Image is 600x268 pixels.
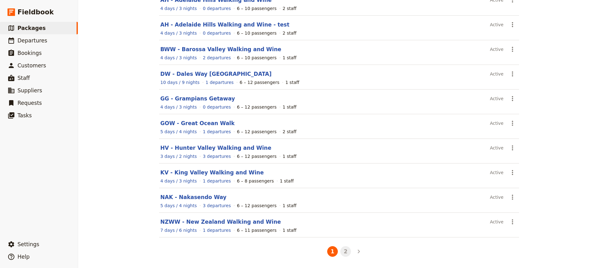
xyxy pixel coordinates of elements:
[280,178,293,184] div: 1 staff
[17,25,46,31] span: Packages
[237,55,277,61] div: 6 – 10 passengers
[282,104,296,110] div: 1 staff
[160,169,264,176] a: KV - King Valley Walking and Wine
[203,202,231,209] a: View the departures for this package
[490,192,503,202] div: Active
[160,31,197,36] span: 4 days / 3 nights
[160,129,197,134] span: 5 days / 4 nights
[203,55,231,61] a: View the departures for this package
[237,153,277,159] div: 6 – 12 passengers
[160,178,197,183] span: 4 days / 3 nights
[490,217,503,227] div: Active
[203,227,231,233] a: View the departures for this package
[507,167,518,178] button: Actions
[282,55,296,61] div: 1 staff
[160,154,197,159] span: 3 days / 2 nights
[340,246,351,257] button: 2
[160,71,272,77] a: DW - Dales Way [GEOGRAPHIC_DATA]
[160,145,271,151] a: HV - Hunter Valley Walking and Wine
[237,227,277,233] div: 6 – 11 passengers
[507,93,518,104] button: Actions
[160,202,197,209] a: View the itinerary for this package
[490,44,503,55] div: Active
[282,153,296,159] div: 1 staff
[160,46,281,52] a: BWW - Barossa Valley Walking and Wine
[160,105,197,110] span: 4 days / 3 nights
[507,192,518,202] button: Actions
[17,75,30,81] span: Staff
[237,178,274,184] div: 6 – 8 passengers
[490,167,503,178] div: Active
[237,5,277,12] div: 6 – 10 passengers
[17,7,54,17] span: Fieldbook
[237,202,277,209] div: 6 – 12 passengers
[17,241,39,247] span: Settings
[206,79,234,85] a: View the departures for this package
[17,100,42,106] span: Requests
[160,194,227,200] a: NAK - Nakasendo Way
[160,227,197,233] a: View the itinerary for this package
[17,112,32,119] span: Tasks
[160,55,197,61] a: View the itinerary for this package
[160,55,197,60] span: 4 days / 3 nights
[160,129,197,135] a: View the itinerary for this package
[160,5,197,12] a: View the itinerary for this package
[313,245,365,258] ul: Pagination
[285,79,299,85] div: 1 staff
[490,93,503,104] div: Active
[160,120,235,126] a: GOW - Great Ocean Walk
[17,254,30,260] span: Help
[160,6,197,11] span: 4 days / 3 nights
[507,217,518,227] button: Actions
[17,50,42,56] span: Bookings
[490,118,503,129] div: Active
[203,104,231,110] a: View the departures for this package
[327,246,338,257] button: 1
[160,203,197,208] span: 5 days / 4 nights
[353,246,364,257] button: Next
[203,30,231,36] a: View the departures for this package
[237,104,277,110] div: 6 – 12 passengers
[160,228,197,233] span: 7 days / 6 nights
[17,62,46,69] span: Customers
[203,153,231,159] a: View the departures for this package
[282,202,296,209] div: 1 staff
[282,129,296,135] div: 2 staff
[507,44,518,55] button: Actions
[507,69,518,79] button: Actions
[237,129,277,135] div: 6 – 12 passengers
[240,79,279,85] div: 6 – 12 passengers
[17,87,42,94] span: Suppliers
[237,30,277,36] div: 6 – 10 passengers
[490,19,503,30] div: Active
[160,95,235,102] a: GG - Grampians Getaway
[203,129,231,135] a: View the departures for this package
[160,104,197,110] a: View the itinerary for this package
[160,22,289,28] a: AH - Adelaide Hills Walking and Wine - test
[490,143,503,153] div: Active
[160,80,200,85] span: 10 days / 9 nights
[160,79,200,85] a: View the itinerary for this package
[507,118,518,129] button: Actions
[282,30,296,36] div: 2 staff
[160,219,281,225] a: NZWW - New Zealand Walking and Wine
[507,19,518,30] button: Actions
[282,5,296,12] div: 2 staff
[490,69,503,79] div: Active
[17,37,47,44] span: Departures
[203,5,231,12] a: View the departures for this package
[160,153,197,159] a: View the itinerary for this package
[203,178,231,184] a: View the departures for this package
[282,227,296,233] div: 1 staff
[160,178,197,184] a: View the itinerary for this package
[160,30,197,36] a: View the itinerary for this package
[507,143,518,153] button: Actions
